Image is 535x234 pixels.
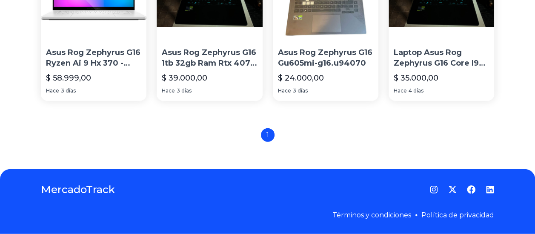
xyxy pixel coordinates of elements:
p: Asus Rog Zephyrus G16 Gu605mi-g16.u94070 [278,47,373,69]
a: MercadoTrack [41,183,115,196]
span: 3 días [293,87,308,94]
p: $ 35.000,00 [394,72,438,84]
a: LinkedIn [486,185,494,194]
p: Asus Rog Zephyrus G16 1tb 32gb Ram Rtx 4070 I9-13900h [162,47,257,69]
span: Hace [394,87,407,94]
span: 3 días [177,87,192,94]
p: $ 39.000,00 [162,72,207,84]
span: Hace [46,87,59,94]
p: Laptop Asus Rog Zephyrus G16 Core I9 Rtx 4070 1tb + 32gb Ram [394,47,489,69]
p: Asus Rog Zephyrus G16 Ryzen Ai 9 Hx 370 - 32gb Rtx 4070 2tb [46,47,141,69]
span: Hace [278,87,291,94]
span: Hace [162,87,175,94]
a: Twitter [448,185,457,194]
a: Política de privacidad [421,211,494,219]
a: Instagram [429,185,438,194]
p: $ 24.000,00 [278,72,324,84]
a: Términos y condiciones [332,211,411,219]
span: 3 días [61,87,76,94]
a: Facebook [467,185,475,194]
span: 4 días [409,87,423,94]
p: $ 58.999,00 [46,72,91,84]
